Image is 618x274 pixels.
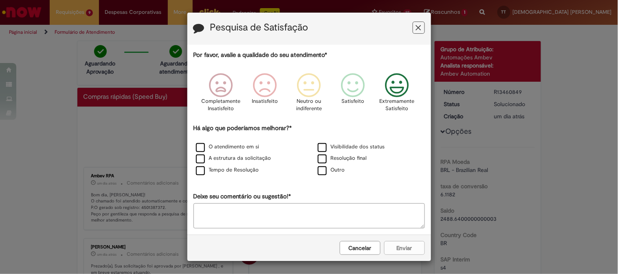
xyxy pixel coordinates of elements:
label: Outro [318,166,345,174]
button: Cancelar [340,241,380,255]
p: Completamente Insatisfeito [201,98,240,113]
label: A estrutura da solicitação [196,154,271,162]
label: Deixe seu comentário ou sugestão!* [194,192,291,201]
div: Completamente Insatisfeito [200,67,242,123]
label: Pesquisa de Satisfação [210,22,308,33]
label: Resolução final [318,154,367,162]
label: O atendimento em si [196,143,260,151]
p: Satisfeito [342,98,365,105]
p: Extremamente Satisfeito [380,98,415,113]
div: Insatisfeito [244,67,286,123]
div: Neutro ou indiferente [288,67,330,123]
label: Por favor, avalie a qualidade do seu atendimento* [194,51,328,59]
div: Há algo que poderíamos melhorar?* [194,124,425,176]
p: Insatisfeito [252,98,278,105]
label: Tempo de Resolução [196,166,259,174]
div: Extremamente Satisfeito [376,67,418,123]
div: Satisfeito [332,67,374,123]
label: Visibilidade dos status [318,143,385,151]
p: Neutro ou indiferente [294,98,323,113]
